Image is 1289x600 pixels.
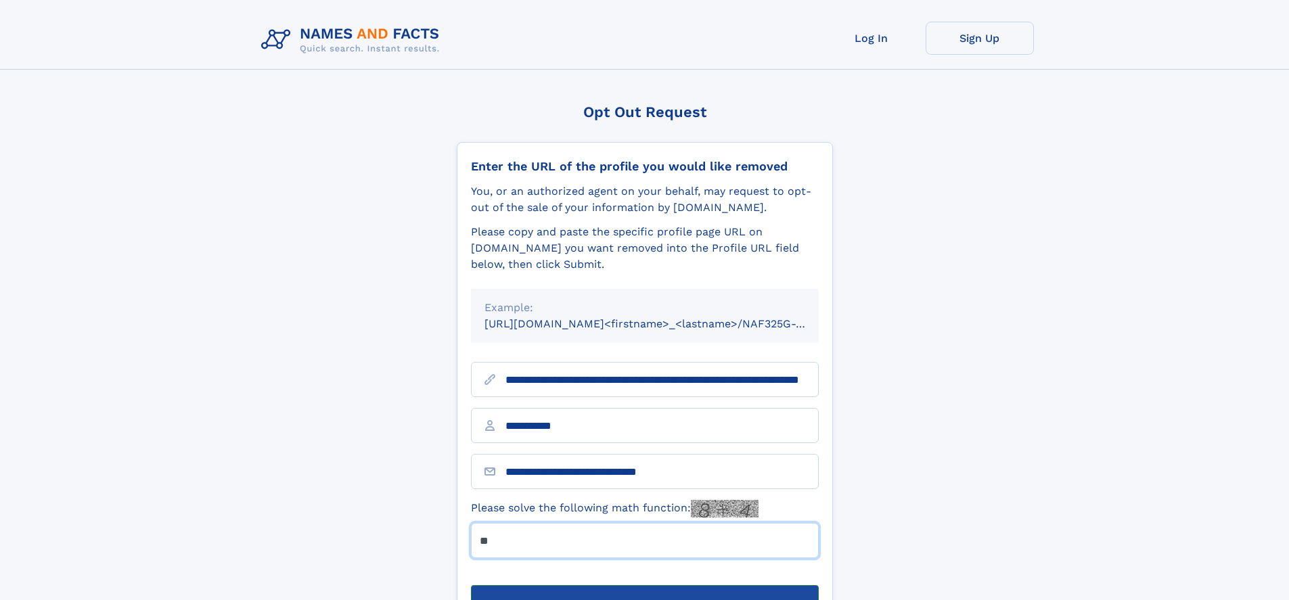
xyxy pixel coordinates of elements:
[457,103,833,120] div: Opt Out Request
[484,317,844,330] small: [URL][DOMAIN_NAME]<firstname>_<lastname>/NAF325G-xxxxxxxx
[471,183,819,216] div: You, or an authorized agent on your behalf, may request to opt-out of the sale of your informatio...
[926,22,1034,55] a: Sign Up
[256,22,451,58] img: Logo Names and Facts
[471,159,819,174] div: Enter the URL of the profile you would like removed
[471,224,819,273] div: Please copy and paste the specific profile page URL on [DOMAIN_NAME] you want removed into the Pr...
[817,22,926,55] a: Log In
[484,300,805,316] div: Example:
[471,500,759,517] label: Please solve the following math function:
